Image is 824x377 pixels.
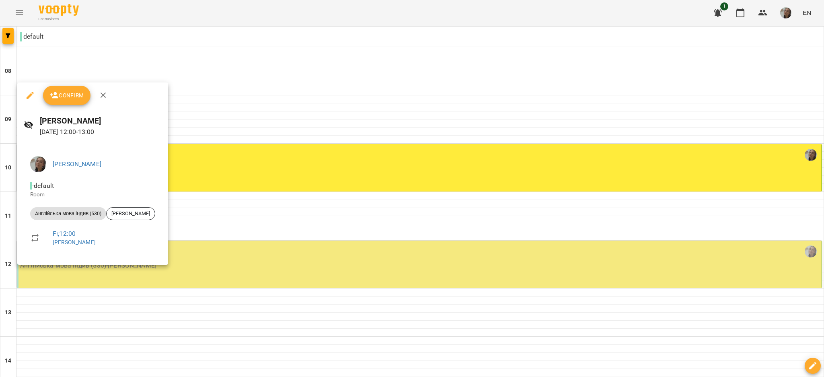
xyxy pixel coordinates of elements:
p: [DATE] 12:00 - 13:00 [40,127,162,137]
h6: [PERSON_NAME] [40,115,162,127]
a: [PERSON_NAME] [53,239,96,245]
a: [PERSON_NAME] [53,160,101,168]
img: 58bf4a397342a29a09d587cea04c76fb.jpg [30,156,46,172]
a: Fr , 12:00 [53,230,76,237]
span: [PERSON_NAME] [107,210,155,217]
span: Англійська мова індив (530) [30,210,106,217]
span: Confirm [49,91,84,100]
div: [PERSON_NAME] [106,207,155,220]
span: - default [30,182,55,190]
button: Confirm [43,86,90,105]
p: Room [30,191,155,199]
